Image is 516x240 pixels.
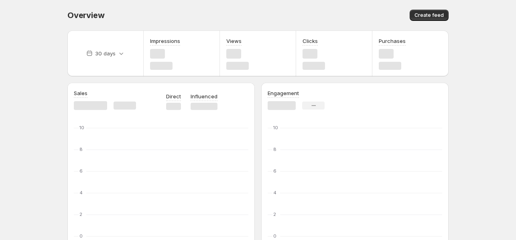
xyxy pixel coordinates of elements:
[79,233,83,239] text: 0
[74,89,87,97] h3: Sales
[95,49,116,57] p: 30 days
[191,92,217,100] p: Influenced
[410,10,449,21] button: Create feed
[226,37,242,45] h3: Views
[303,37,318,45] h3: Clicks
[79,125,84,130] text: 10
[268,89,299,97] h3: Engagement
[67,10,104,20] span: Overview
[273,212,276,217] text: 2
[79,168,83,174] text: 6
[79,146,83,152] text: 8
[150,37,180,45] h3: Impressions
[273,125,278,130] text: 10
[414,12,444,18] span: Create feed
[273,168,276,174] text: 6
[273,146,276,152] text: 8
[273,233,276,239] text: 0
[166,92,181,100] p: Direct
[79,190,83,195] text: 4
[79,212,82,217] text: 2
[273,190,276,195] text: 4
[379,37,406,45] h3: Purchases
